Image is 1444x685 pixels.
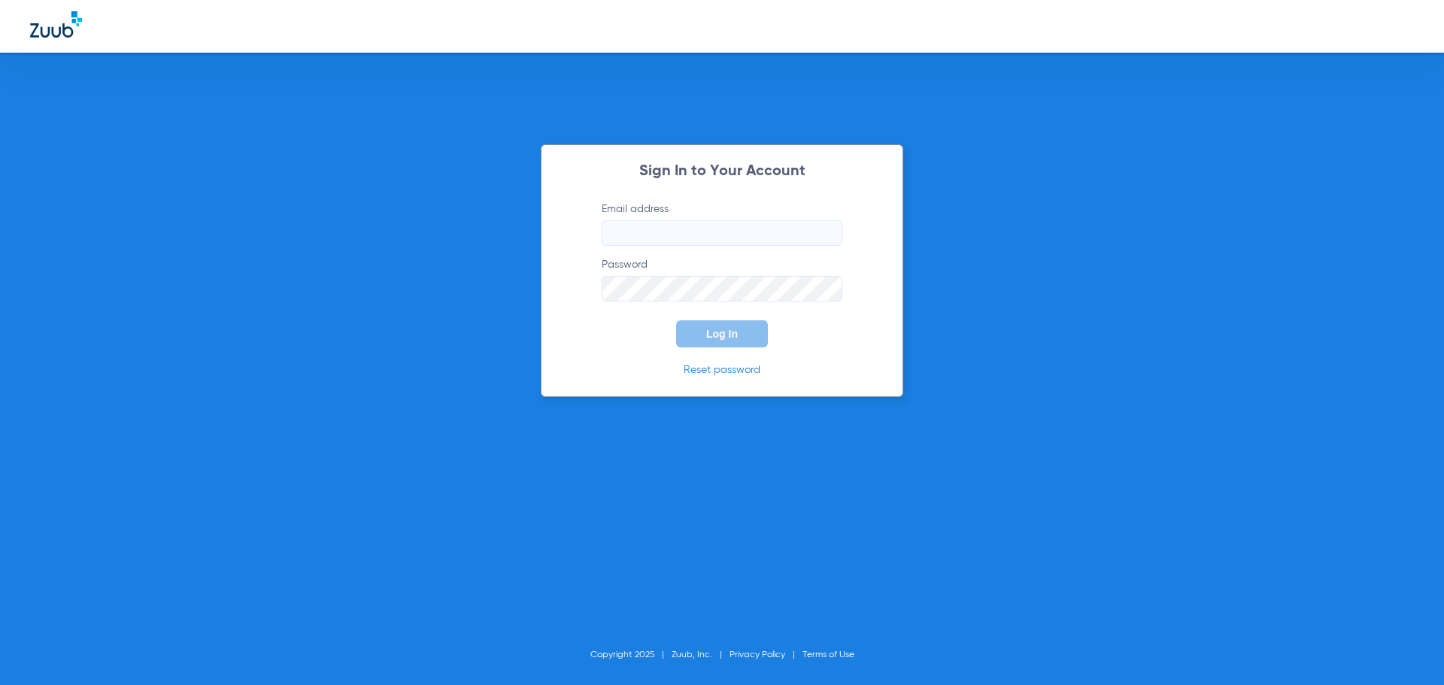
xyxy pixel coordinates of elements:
img: Zuub Logo [30,11,82,38]
span: Log In [706,328,738,340]
input: Email address [602,220,842,246]
label: Password [602,257,842,302]
li: Zuub, Inc. [672,647,730,662]
label: Email address [602,202,842,246]
input: Password [602,276,842,302]
h2: Sign In to Your Account [579,164,865,179]
a: Privacy Policy [730,650,785,659]
a: Terms of Use [802,650,854,659]
button: Log In [676,320,768,347]
a: Reset password [684,365,760,375]
li: Copyright 2025 [590,647,672,662]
